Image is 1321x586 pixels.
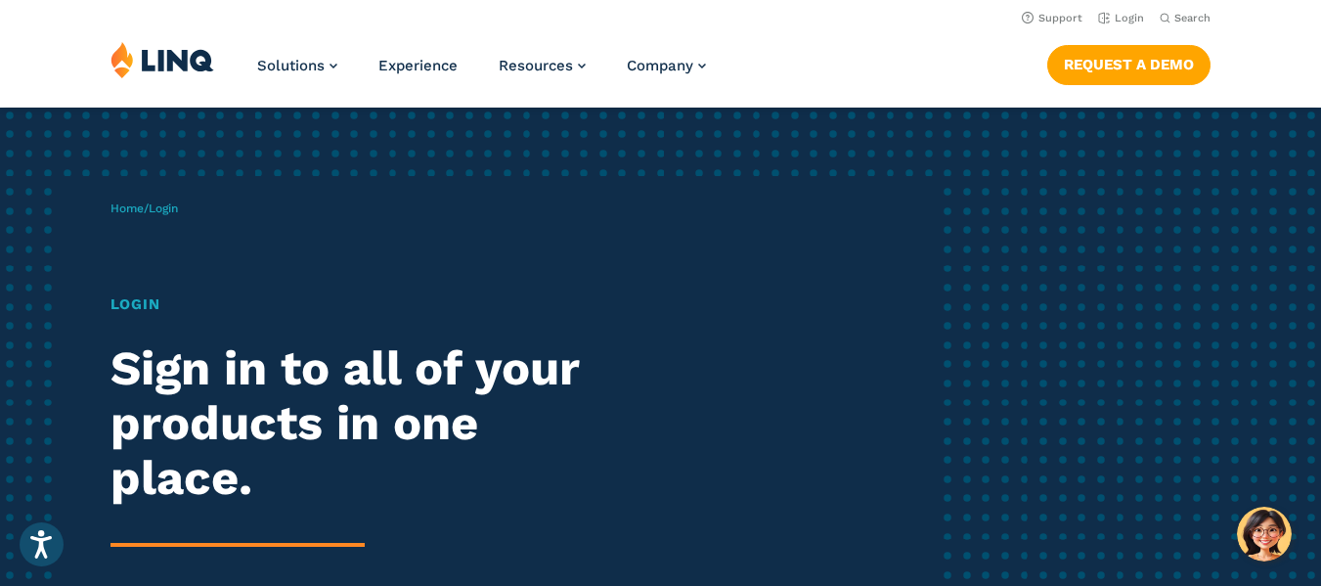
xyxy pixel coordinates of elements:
[1237,507,1292,562] button: Hello, have a question? Let’s chat.
[149,202,178,215] span: Login
[499,57,573,74] span: Resources
[1047,41,1211,84] nav: Button Navigation
[1098,12,1144,24] a: Login
[1047,45,1211,84] a: Request a Demo
[1022,12,1082,24] a: Support
[627,57,693,74] span: Company
[378,57,458,74] a: Experience
[110,41,214,78] img: LINQ | K‑12 Software
[499,57,586,74] a: Resources
[1160,11,1211,25] button: Open Search Bar
[257,41,706,106] nav: Primary Navigation
[110,202,144,215] a: Home
[257,57,337,74] a: Solutions
[110,202,178,215] span: /
[110,341,620,506] h2: Sign in to all of your products in one place.
[110,293,620,316] h1: Login
[1174,12,1211,24] span: Search
[627,57,706,74] a: Company
[257,57,325,74] span: Solutions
